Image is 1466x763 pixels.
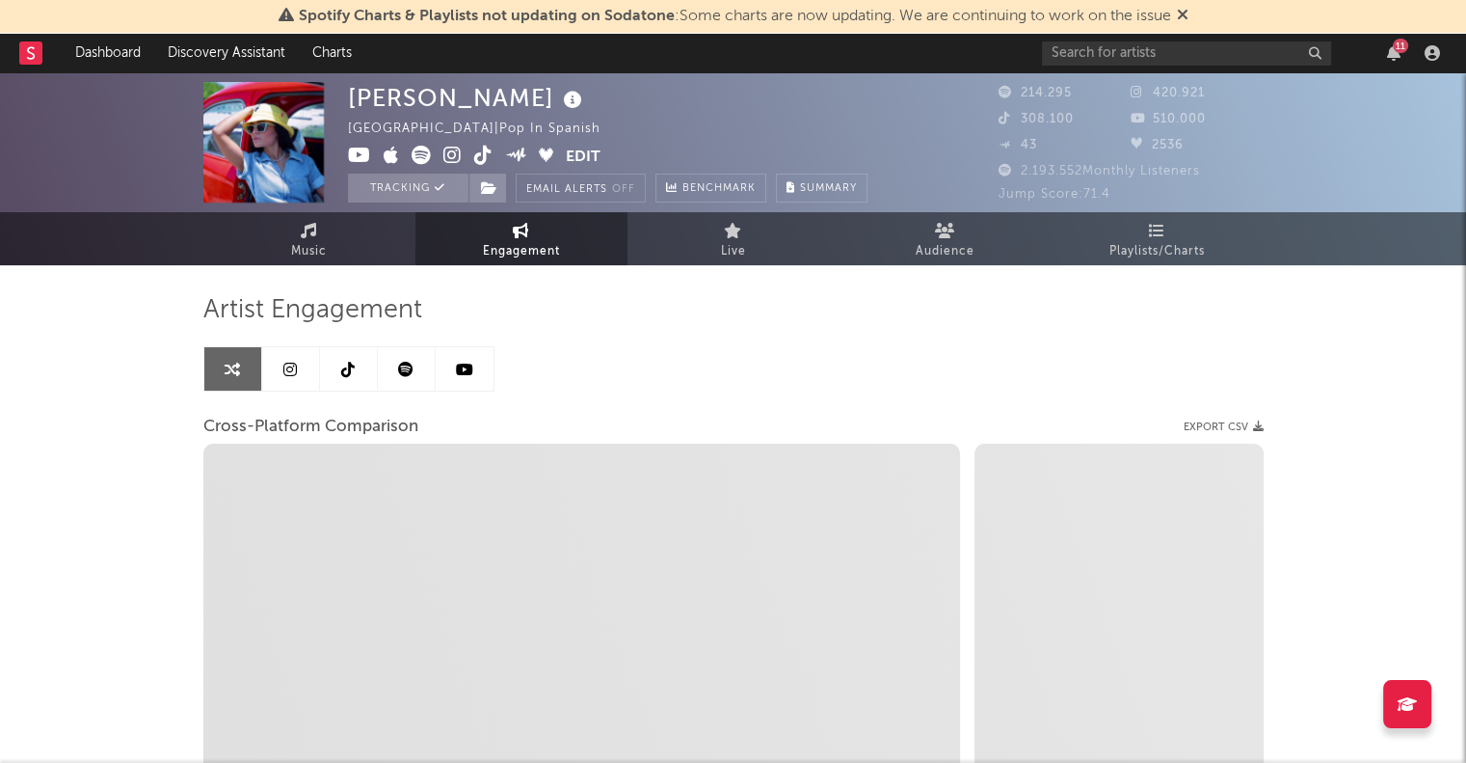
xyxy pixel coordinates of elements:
span: Music [291,240,327,263]
a: Audience [840,212,1052,265]
a: Playlists/Charts [1052,212,1264,265]
div: [GEOGRAPHIC_DATA] | Pop in Spanish [348,118,623,141]
a: Live [627,212,840,265]
span: Cross-Platform Comparison [203,416,418,439]
span: Playlists/Charts [1109,240,1205,263]
button: Tracking [348,174,468,203]
em: Off [612,184,635,195]
div: 11 [1393,39,1408,53]
a: Charts [299,34,365,72]
span: 214.295 [999,87,1072,99]
a: Dashboard [62,34,154,72]
button: Summary [776,174,867,203]
a: Music [203,212,415,265]
span: Audience [916,240,974,263]
span: Summary [800,183,857,194]
button: 11 [1387,45,1400,61]
span: Spotify Charts & Playlists not updating on Sodatone [299,9,675,24]
span: : Some charts are now updating. We are continuing to work on the issue [299,9,1171,24]
a: Engagement [415,212,627,265]
span: Jump Score: 71.4 [999,188,1110,201]
span: 2536 [1131,139,1184,151]
input: Search for artists [1042,41,1331,66]
span: Artist Engagement [203,299,422,322]
span: Engagement [483,240,560,263]
button: Email AlertsOff [516,174,646,203]
a: Discovery Assistant [154,34,299,72]
span: 2.193.552 Monthly Listeners [999,165,1200,177]
div: [PERSON_NAME] [348,82,587,114]
span: 308.100 [999,113,1074,125]
button: Edit [566,146,600,170]
span: 420.921 [1131,87,1205,99]
span: Dismiss [1177,9,1188,24]
button: Export CSV [1184,422,1264,433]
a: Benchmark [655,174,766,203]
span: 43 [999,139,1037,151]
span: 510.000 [1131,113,1206,125]
span: Benchmark [682,177,756,201]
span: Live [721,240,746,263]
